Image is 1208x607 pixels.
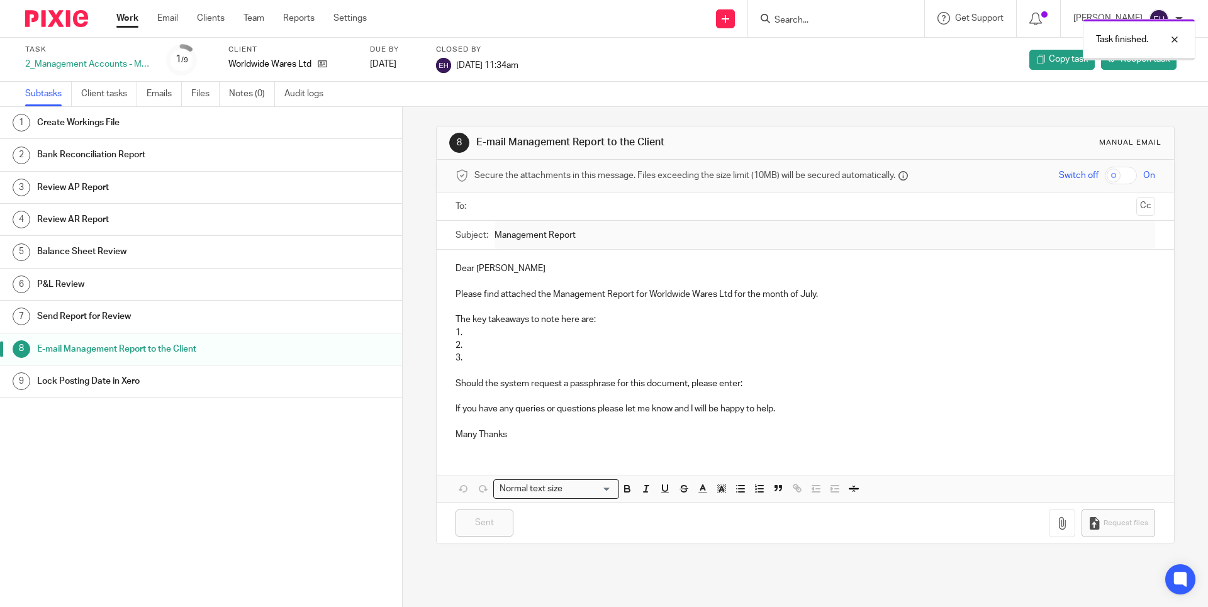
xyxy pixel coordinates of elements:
[456,510,513,537] input: Sent
[456,377,1155,390] p: Should the system request a passphrase for this document, please enter:
[449,133,469,153] div: 8
[436,58,451,73] img: svg%3E
[229,82,275,106] a: Notes (0)
[1143,169,1155,182] span: On
[37,275,272,294] h1: P&L Review
[37,340,272,359] h1: E-mail Management Report to the Client
[496,482,565,496] span: Normal text size
[37,210,272,229] h1: Review AR Report
[370,45,420,55] label: Due by
[476,136,832,149] h1: E-mail Management Report to the Client
[283,12,315,25] a: Reports
[157,12,178,25] a: Email
[456,288,1155,301] p: Please find attached the Management Report for Worldwide Wares Ltd for the month of July.
[456,229,488,242] label: Subject:
[147,82,182,106] a: Emails
[13,211,30,228] div: 4
[181,57,188,64] small: /9
[456,339,1155,352] p: 2.
[1136,197,1155,216] button: Cc
[116,12,138,25] a: Work
[13,114,30,131] div: 1
[493,479,619,499] div: Search for option
[37,178,272,197] h1: Review AP Report
[25,82,72,106] a: Subtasks
[456,60,518,69] span: [DATE] 11:34am
[37,145,272,164] h1: Bank Reconciliation Report
[456,313,1155,326] p: The key takeaways to note here are:
[13,276,30,293] div: 6
[13,147,30,164] div: 2
[1149,9,1169,29] img: svg%3E
[456,200,469,213] label: To:
[197,12,225,25] a: Clients
[436,45,518,55] label: Closed by
[25,10,88,27] img: Pixie
[456,326,1155,339] p: 1.
[13,372,30,390] div: 9
[81,82,137,106] a: Client tasks
[370,58,420,70] div: [DATE]
[284,82,333,106] a: Audit logs
[456,352,1155,364] p: 3.
[474,169,895,182] span: Secure the attachments in this message. Files exceeding the size limit (10MB) will be secured aut...
[13,179,30,196] div: 3
[13,340,30,358] div: 8
[1096,33,1148,46] p: Task finished.
[456,428,1155,441] p: Many Thanks
[13,243,30,261] div: 5
[37,113,272,132] h1: Create Workings File
[456,403,1155,415] p: If you have any queries or questions please let me know and I will be happy to help.
[566,482,612,496] input: Search for option
[37,372,272,391] h1: Lock Posting Date in Xero
[228,58,311,70] p: Worldwide Wares Ltd
[13,308,30,325] div: 7
[1059,169,1099,182] span: Switch off
[1104,518,1148,528] span: Request files
[191,82,220,106] a: Files
[37,242,272,261] h1: Balance Sheet Review
[25,58,151,70] div: 2_Management Accounts - Monthly - DL
[243,12,264,25] a: Team
[1099,138,1161,148] div: Manual email
[25,45,151,55] label: Task
[333,12,367,25] a: Settings
[37,307,272,326] h1: Send Report for Review
[176,52,188,67] div: 1
[1082,509,1155,537] button: Request files
[456,262,1155,275] p: Dear [PERSON_NAME]
[228,45,354,55] label: Client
